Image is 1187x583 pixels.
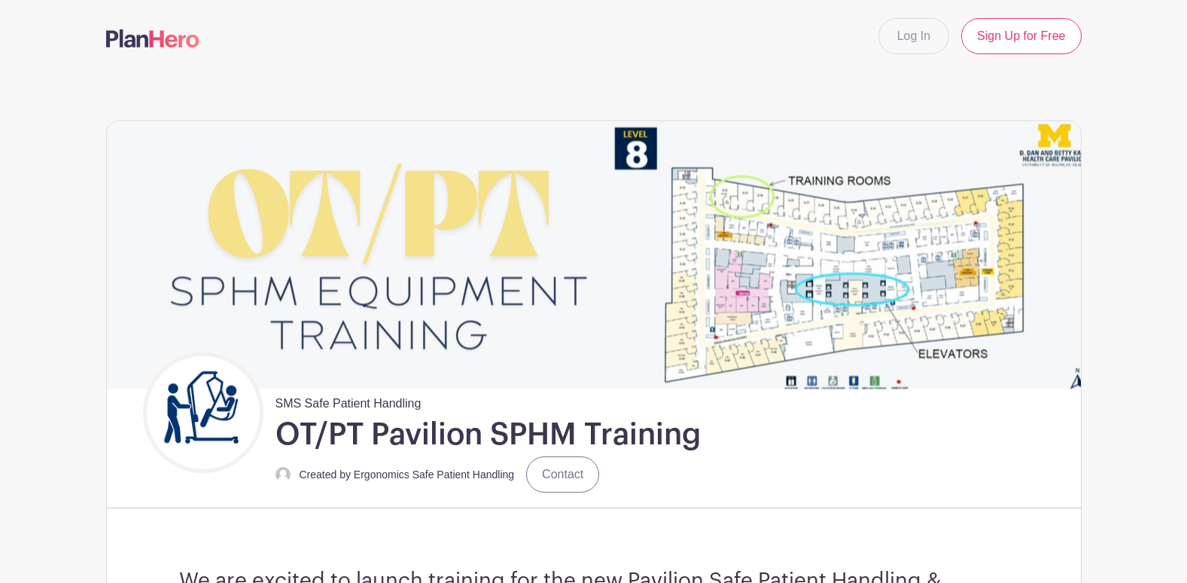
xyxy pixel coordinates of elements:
img: logo-507f7623f17ff9eddc593b1ce0a138ce2505c220e1c5a4e2b4648c50719b7d32.svg [106,29,199,47]
img: event_banner_9671.png [107,121,1081,389]
h1: OT/PT Pavilion SPHM Training [275,416,701,453]
a: Sign Up for Free [961,18,1081,54]
a: Contact [526,456,599,493]
a: Log In [878,18,949,54]
img: default-ce2991bfa6775e67f084385cd625a349d9dcbb7a52a09fb2fda1e96e2d18dcdb.png [275,467,291,482]
span: SMS Safe Patient Handling [275,389,422,413]
small: Created by Ergonomics Safe Patient Handling [300,469,515,481]
img: Untitled%20design.png [147,356,260,469]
